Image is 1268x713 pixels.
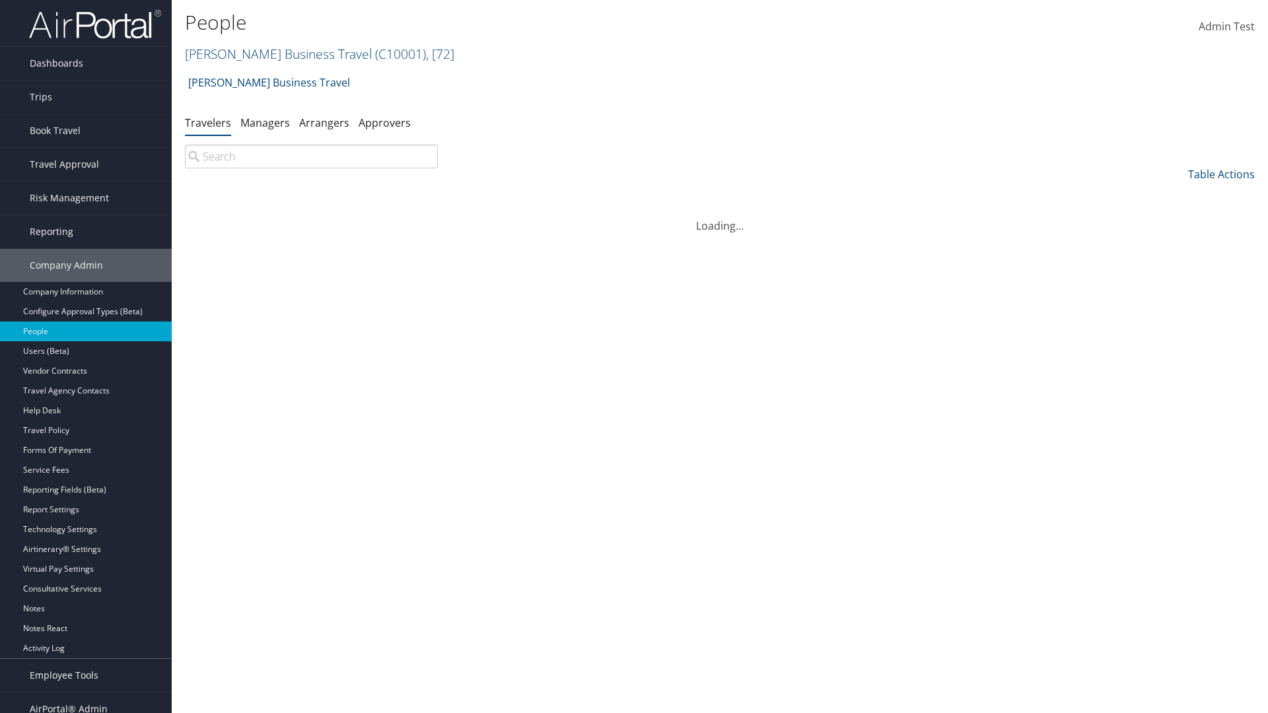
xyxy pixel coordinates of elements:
a: Arrangers [299,116,349,130]
span: Dashboards [30,47,83,80]
span: Admin Test [1199,19,1255,34]
span: , [ 72 ] [426,45,454,63]
span: Trips [30,81,52,114]
a: Approvers [359,116,411,130]
span: Risk Management [30,182,109,215]
a: Admin Test [1199,7,1255,48]
span: Reporting [30,215,73,248]
a: [PERSON_NAME] Business Travel [185,45,454,63]
img: airportal-logo.png [29,9,161,40]
span: Employee Tools [30,659,98,692]
a: Managers [240,116,290,130]
input: Search [185,145,438,168]
h1: People [185,9,898,36]
a: [PERSON_NAME] Business Travel [188,69,350,96]
a: Travelers [185,116,231,130]
span: Book Travel [30,114,81,147]
a: Table Actions [1188,167,1255,182]
span: ( C10001 ) [375,45,426,63]
div: Loading... [185,202,1255,234]
span: Company Admin [30,249,103,282]
span: Travel Approval [30,148,99,181]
